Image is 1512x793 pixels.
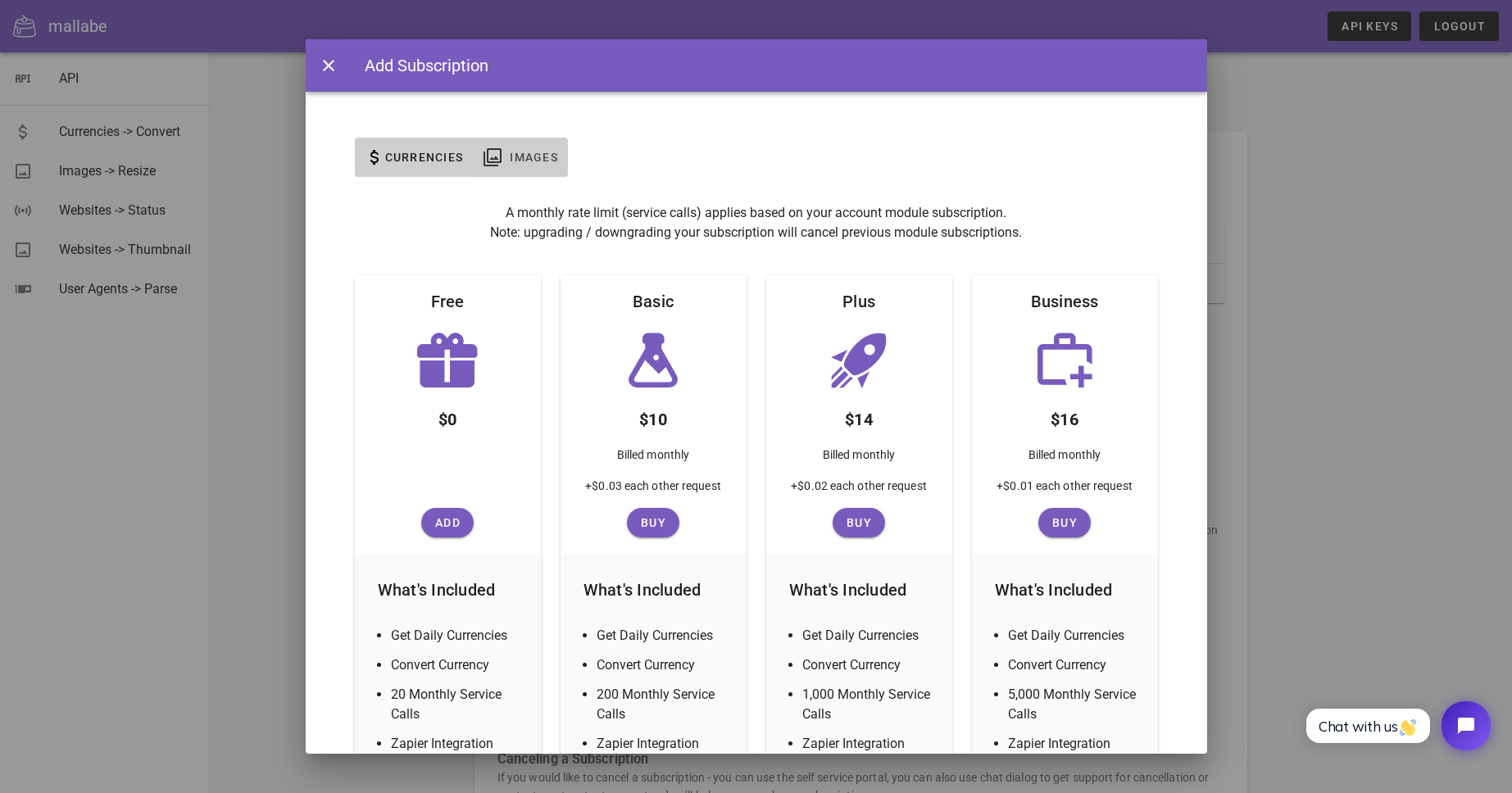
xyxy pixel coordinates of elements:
[1038,393,1092,439] div: $16
[802,734,936,754] li: Zapier Integration
[839,516,879,529] span: Buy
[597,626,730,646] li: Get Daily Currencies
[391,655,524,675] li: Convert Currency
[1045,516,1084,529] span: Buy
[983,477,1146,508] div: +$0.01 each other request
[425,393,470,439] div: $0
[1008,734,1142,754] li: Zapier Integration
[1038,508,1091,537] button: Buy
[1015,439,1114,477] div: Billed monthly
[620,275,687,328] div: Basic
[626,393,680,439] div: $10
[597,734,730,754] li: Zapier Integration
[509,151,558,164] span: Images
[348,53,488,78] div: Add Subscription
[829,275,888,328] div: Plus
[802,655,936,675] li: Convert Currency
[627,508,679,537] button: Buy
[421,508,474,537] button: Add
[1008,626,1142,646] li: Get Daily Currencies
[570,564,737,616] div: What's Included
[1008,655,1142,675] li: Convert Currency
[832,393,886,439] div: $14
[810,439,908,477] div: Billed monthly
[365,564,531,616] div: What's Included
[384,151,464,164] span: Currencies
[572,477,734,508] div: +$0.03 each other request
[604,439,702,477] div: Billed monthly
[982,564,1148,616] div: What's Included
[778,477,940,508] div: +$0.02 each other request
[418,275,478,328] div: Free
[833,508,885,537] button: Buy
[391,734,524,754] li: Zapier Integration
[355,203,1158,242] p: A monthly rate limit (service calls) applies based on your account module subscription. Note: upg...
[355,138,474,177] button: Currencies
[391,626,524,646] li: Get Daily Currencies
[776,564,942,616] div: What's Included
[428,516,467,529] span: Add
[391,685,524,724] li: 20 Monthly Service Calls
[1288,687,1505,764] iframe: Tidio Chat
[597,685,730,724] li: 200 Monthly Service Calls
[633,516,673,529] span: Buy
[802,626,936,646] li: Get Daily Currencies
[1008,685,1142,724] li: 5,000 Monthly Service Calls
[473,138,568,177] button: Images
[1018,275,1112,328] div: Business
[802,685,936,724] li: 1,000 Monthly Service Calls
[597,655,730,675] li: Convert Currency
